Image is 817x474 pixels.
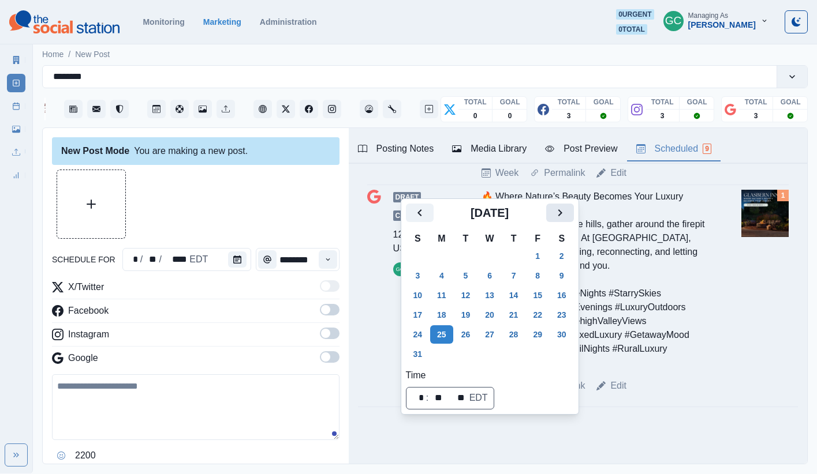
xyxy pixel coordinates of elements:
button: Toggle Mode [785,10,808,33]
button: Wednesday, August 27, 2025 [478,325,501,344]
button: Content Pool [170,100,189,118]
div: August 2025 [406,204,574,364]
div: Gizelle Carlos [396,262,404,276]
button: Upload Media [57,170,125,238]
button: Expand [5,443,28,467]
div: / [158,253,162,266]
button: Friday, August 8, 2025 [526,266,549,285]
a: Edit [610,379,626,393]
p: GOAL [687,97,707,107]
img: logoTextSVG.62801f218bc96a9b266caa72a09eb111.svg [9,10,120,33]
button: Next [546,204,574,222]
button: Thursday, August 28, 2025 [502,325,525,344]
div: hour [411,391,425,405]
button: Reviews [110,100,129,118]
p: GOAL [500,97,520,107]
a: Messages [87,100,106,118]
button: Monday, August 4, 2025 [430,266,453,285]
a: New Post [7,74,25,92]
button: Uploads [217,100,235,118]
p: Google [68,351,98,365]
button: Tuesday, August 19, 2025 [454,306,477,324]
button: Saturday, August 30, 2025 [550,325,573,344]
button: Tuesday, August 26, 2025 [454,325,477,344]
div: : [425,391,430,405]
div: Media Library [452,142,527,156]
div: Managing As [688,12,728,20]
button: Saturday, August 16, 2025 [550,286,573,304]
button: Friday, August 29, 2025 [526,325,549,344]
button: Twitter [277,100,295,118]
p: TOTAL [745,97,767,107]
button: Wednesday, August 6, 2025 [478,266,501,285]
button: Saturday, August 23, 2025 [550,306,573,324]
button: Previous [406,204,434,222]
button: Wednesday, August 13, 2025 [478,286,501,304]
p: 2200 [75,449,96,462]
button: Time [319,250,337,269]
p: GOAL [594,97,614,107]
span: 9 [703,144,711,154]
img: ugrms1cropmlong5puv3 [741,190,789,237]
button: Sunday, August 10, 2025 [406,286,430,304]
button: Monday, August 11, 2025 [430,286,453,304]
th: S [406,231,430,246]
button: Saturday, August 2, 2025 [550,247,573,265]
p: Facebook [68,304,109,318]
img: 115303485150857 [44,97,46,121]
button: Post Schedule [147,100,166,118]
div: ⁦ [409,391,411,405]
span: Call to Action [393,210,456,221]
a: Week [495,166,519,180]
span: / [68,48,70,61]
div: New Post Mode [61,144,129,158]
th: M [430,231,454,246]
div: 12:00 PM US/Eastern [393,228,451,255]
a: Marketing Summary [7,51,25,69]
a: Uploads [7,143,25,161]
input: Select Time [256,248,339,271]
div: 🔥 Where Nature’s Beauty Becomes Your Luxury As the sun sets over the hills, gather around the fir... [482,190,711,370]
a: Administration [260,17,317,27]
p: TOTAL [651,97,674,107]
a: Monitoring [143,17,184,27]
table: August 2025 [406,231,574,364]
button: Friday, August 1, 2025 [526,247,549,265]
p: 0 [473,111,477,121]
button: Stream [64,100,83,118]
a: Home [42,48,64,61]
a: Review Summary [7,166,25,185]
button: Facebook [300,100,318,118]
p: Instagram [68,328,109,341]
button: Dashboard [360,100,378,118]
h2: [DATE] [434,206,546,220]
button: Administration [383,100,401,118]
button: Thursday, August 21, 2025 [502,306,525,324]
div: Date [125,253,210,266]
p: X/Twitter [68,280,104,294]
p: GOAL [781,97,801,107]
a: New Post [75,48,110,61]
button: Sunday, August 31, 2025 [406,345,430,363]
button: Media Library [193,100,212,118]
th: W [477,231,502,246]
button: Sunday, August 24, 2025 [406,325,430,344]
div: Time [256,248,339,271]
button: Friday, August 15, 2025 [526,286,549,304]
p: 3 [661,111,665,121]
button: Friday, August 22, 2025 [526,306,549,324]
div: Total Media Attached [777,190,789,201]
div: You are making a new post. [52,137,340,165]
button: Instagram [323,100,341,118]
div: Week Of Week Of [406,204,574,409]
div: Post Preview [545,142,617,156]
a: Post Schedule [7,97,25,115]
button: Thursday, August 14, 2025 [502,286,525,304]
